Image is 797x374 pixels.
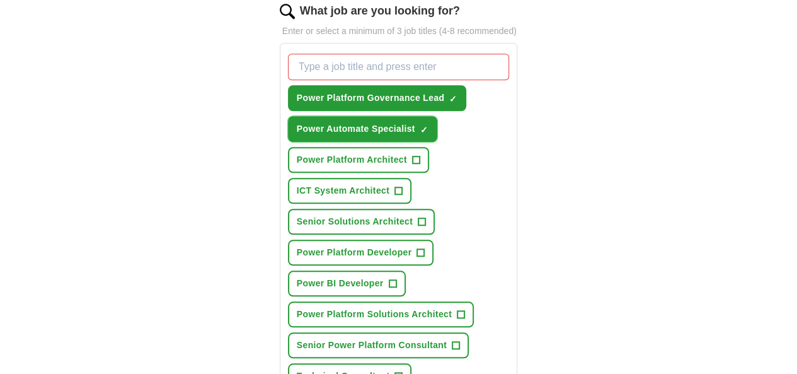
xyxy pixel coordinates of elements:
span: Power Platform Architect [297,153,407,167]
span: Power Platform Solutions Architect [297,308,452,321]
span: Senior Solutions Architect [297,215,413,228]
button: Senior Solutions Architect [288,209,435,235]
span: ICT System Architect [297,184,389,197]
span: Power BI Developer [297,277,384,290]
button: Power Platform Architect [288,147,429,173]
input: Type a job title and press enter [288,54,510,80]
span: Power Automate Specialist [297,122,415,136]
span: ✓ [449,94,457,104]
label: What job are you looking for? [300,3,460,20]
img: search.png [280,4,295,19]
span: Senior Power Platform Consultant [297,339,447,352]
span: ✓ [420,125,428,135]
span: Power Platform Developer [297,246,412,259]
button: ICT System Architect [288,178,411,204]
button: Power Platform Solutions Architect [288,301,474,327]
button: Power Automate Specialist✓ [288,116,437,142]
button: Power BI Developer [288,271,406,296]
button: Power Platform Developer [288,240,434,266]
button: Power Platform Governance Lead✓ [288,85,467,111]
p: Enter or select a minimum of 3 job titles (4-8 recommended) [280,25,518,38]
span: Power Platform Governance Lead [297,91,445,105]
button: Senior Power Platform Consultant [288,332,469,358]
